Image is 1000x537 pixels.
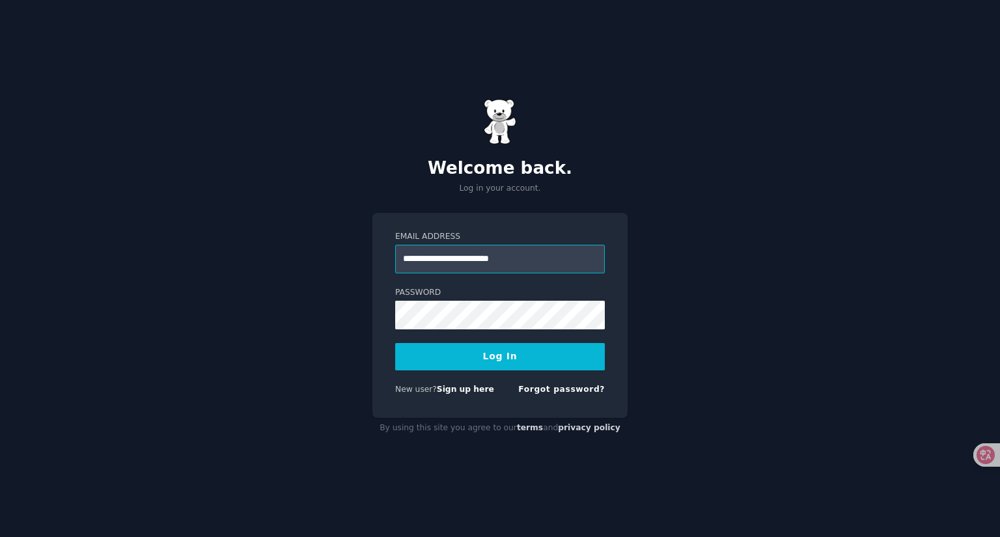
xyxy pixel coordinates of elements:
[518,385,605,394] a: Forgot password?
[558,423,620,432] a: privacy policy
[372,418,628,439] div: By using this site you agree to our and
[437,385,494,394] a: Sign up here
[372,183,628,195] p: Log in your account.
[395,231,605,243] label: Email Address
[395,287,605,299] label: Password
[484,99,516,145] img: Gummy Bear
[395,343,605,370] button: Log In
[395,385,437,394] span: New user?
[517,423,543,432] a: terms
[372,158,628,179] h2: Welcome back.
